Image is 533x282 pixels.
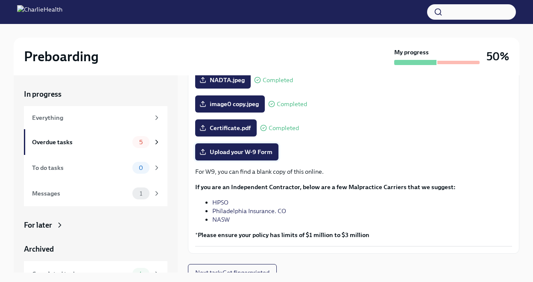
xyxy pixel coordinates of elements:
span: 0 [134,165,148,171]
h3: 50% [486,49,509,64]
a: Messages1 [24,181,167,206]
a: Archived [24,244,167,254]
label: Certificate.pdf [195,119,257,137]
a: Overdue tasks5 [24,129,167,155]
strong: Please ensure your policy has limits of $1 million to $3 million [198,231,369,239]
div: For later [24,220,52,230]
span: 4 [134,271,148,277]
img: CharlieHealth [17,5,62,19]
span: NADTA.jpeg [201,76,245,84]
label: Upload your W-9 Form [195,143,278,160]
strong: If you are an Independent Contractor, below are a few Malpractice Carriers that we suggest: [195,183,456,191]
span: Completed [277,101,307,107]
div: To do tasks [32,163,129,172]
div: Completed tasks [32,269,129,279]
a: Everything [24,106,167,129]
h2: Preboarding [24,48,99,65]
a: NASW [212,216,230,223]
a: To do tasks0 [24,155,167,181]
span: 5 [134,139,148,145]
strong: My progress [394,48,429,56]
div: Everything [32,113,149,122]
label: image0 copy.jpeg [195,95,265,113]
span: Certificate.pdf [201,124,251,132]
button: Next task:Get fingerprinted [188,264,277,281]
a: HPSO [212,199,228,206]
a: In progress [24,89,167,99]
div: Messages [32,189,129,198]
p: For W9, you can find a blank copy of this online. [195,167,512,176]
label: NADTA.jpeg [195,71,251,89]
span: Upload your W-9 Form [201,148,272,156]
span: Completed [269,125,299,131]
span: Next task : Get fingerprinted [195,268,269,277]
a: Philadelphia Insurance. CO [212,207,286,215]
span: image0 copy.jpeg [201,100,259,108]
div: Overdue tasks [32,137,129,147]
span: Completed [263,77,293,83]
span: 1 [135,190,147,197]
a: For later [24,220,167,230]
